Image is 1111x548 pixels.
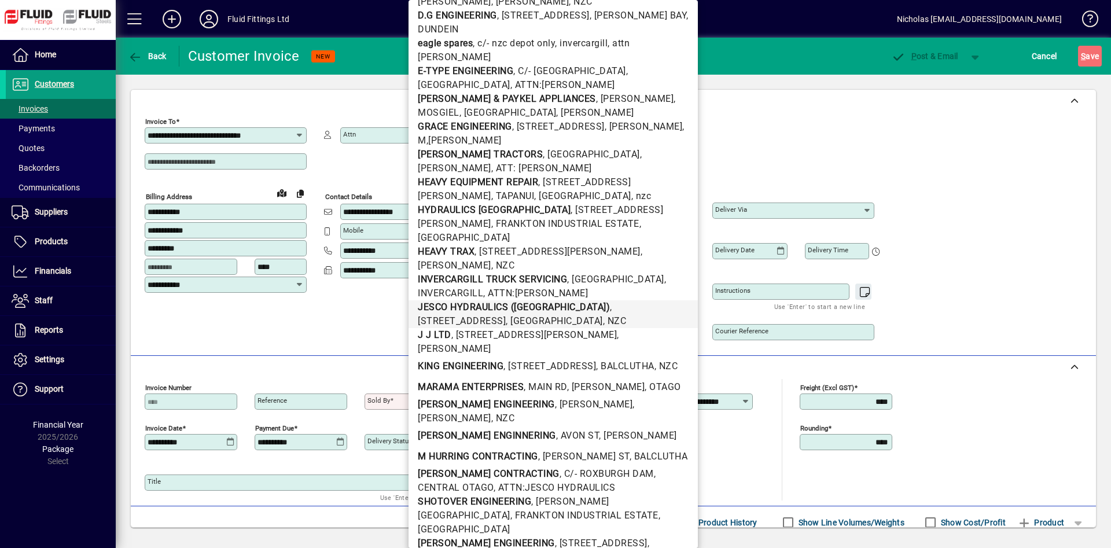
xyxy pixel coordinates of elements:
b: HYDRAULICS [GEOGRAPHIC_DATA] [418,204,571,215]
span: , AVON ST [556,430,599,441]
span: , [PERSON_NAME] [567,381,645,392]
b: J J LTD [418,329,451,340]
span: , [GEOGRAPHIC_DATA] [506,315,603,326]
span: , NZC [603,315,627,326]
span: , [GEOGRAPHIC_DATA] [543,149,640,160]
span: , [PERSON_NAME] [605,121,683,132]
span: , FRANKTON INDUSTRIAL ESTATE [491,218,639,229]
span: , [PERSON_NAME] [596,93,674,104]
span: , ATTN:JESCO HYDRAULICS [494,482,616,493]
span: , [STREET_ADDRESS][PERSON_NAME] [474,246,641,257]
b: GRACE ENGINEERING [418,121,512,132]
span: , [GEOGRAPHIC_DATA] [567,274,664,285]
span: , [PERSON_NAME] [599,430,677,441]
span: , [STREET_ADDRESS] [497,10,590,21]
span: , C/- ROXBURGH DAM [560,468,654,479]
span: , [STREET_ADDRESS] [503,361,596,372]
b: [PERSON_NAME] ENGINNERING [418,430,556,441]
span: , ATT: [PERSON_NAME] [491,163,592,174]
span: , BALCLUTHA [630,451,688,462]
b: D.G ENGINEERING [418,10,497,21]
span: , invercargill [555,38,608,49]
span: , NZC [654,361,678,372]
span: , TAPANUI [491,190,535,201]
b: SHOTOVER ENGINEERING [418,496,531,507]
b: JESCO HYDRAULICS ([GEOGRAPHIC_DATA]) [418,301,610,312]
span: , MAIN RD [524,381,567,392]
b: [PERSON_NAME] CONTRACTING [418,468,560,479]
span: , [STREET_ADDRESS] [512,121,605,132]
span: , [PERSON_NAME] BAY [590,10,687,21]
b: KING ENGINEERING [418,361,503,372]
b: HEAVY TRAX [418,246,474,257]
span: , OTAGO [645,381,681,392]
span: , C/- [GEOGRAPHIC_DATA] [513,65,626,76]
b: eagle spares [418,38,473,49]
b: [PERSON_NAME] & PAYKEL APPLIANCES [418,93,596,104]
span: , BALCLUTHA [596,361,654,372]
span: , ATTN:[PERSON_NAME] [510,79,615,90]
b: [PERSON_NAME] ENGINEERING [418,399,555,410]
span: , [GEOGRAPHIC_DATA] [459,107,557,118]
b: INVERCARGILL TRUCK SERVICING [418,274,567,285]
span: , [PERSON_NAME] [556,107,634,118]
b: M HURRING CONTRACTING [418,451,538,462]
span: , c/- nzc depot only [473,38,555,49]
b: MARAMA ENTERPRISES [418,381,524,392]
b: HEAVY EQUIPMENT REPAIR [418,176,538,187]
span: , NZC [491,260,515,271]
span: , NZC [491,413,515,424]
span: , [PERSON_NAME] [555,399,633,410]
b: [PERSON_NAME] TRACTORS [418,149,543,160]
b: E-TYPE ENGINEERING [418,65,513,76]
span: , ATTN:[PERSON_NAME] [483,288,588,299]
span: , FRANKTON INDUSTRIAL ESTATE [510,510,658,521]
span: , [STREET_ADDRESS][PERSON_NAME] [451,329,617,340]
span: , [GEOGRAPHIC_DATA] [534,190,631,201]
span: , nzc [631,190,652,201]
span: , [PERSON_NAME] ST [538,451,630,462]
